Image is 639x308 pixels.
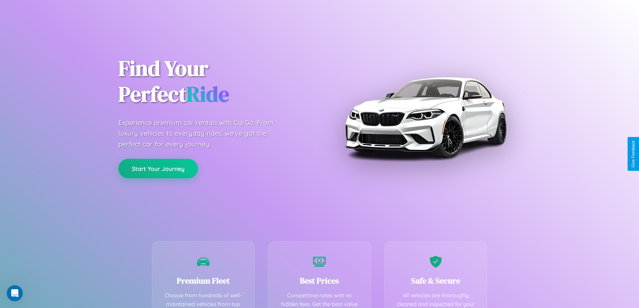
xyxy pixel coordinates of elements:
h3: Premium Fleet [162,275,245,286]
div: Give Feedback [631,140,636,168]
img: Premium BMW car rental vehicle [341,34,509,201]
iframe: Intercom live chat [7,285,23,301]
h3: Safe & Secure [395,275,477,286]
h1: Find Your Perfect [118,56,310,107]
h3: Best Prices [278,275,361,286]
span: Ride [187,79,229,109]
p: Experience premium car rentals with CarGo. From luxury vehicles to everyday rides, we've got the ... [118,117,286,149]
button: Start Your Journey [118,159,198,178]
